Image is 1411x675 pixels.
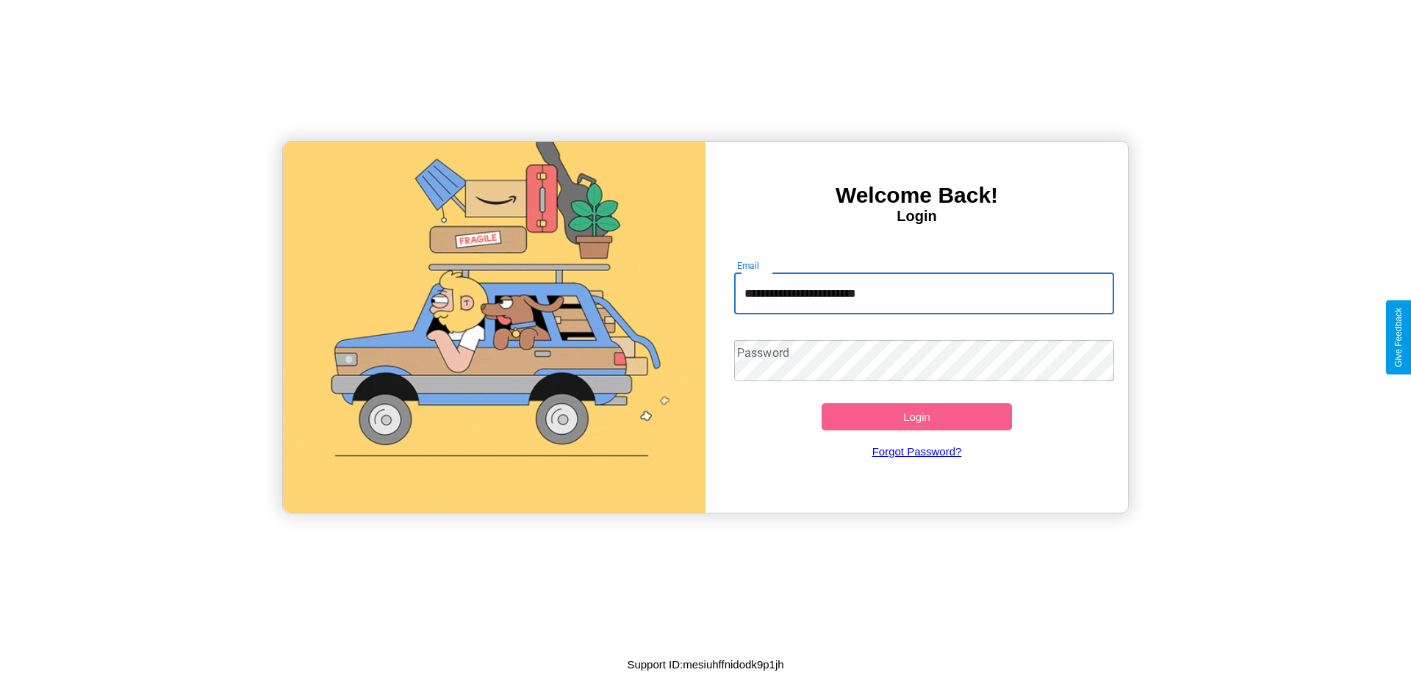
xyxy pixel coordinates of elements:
[1393,308,1404,367] div: Give Feedback
[627,654,783,674] p: Support ID: mesiuhffnidodk9p1jh
[822,403,1012,430] button: Login
[727,430,1107,472] a: Forgot Password?
[705,208,1128,225] h4: Login
[737,259,760,272] label: Email
[705,183,1128,208] h3: Welcome Back!
[283,142,705,513] img: gif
